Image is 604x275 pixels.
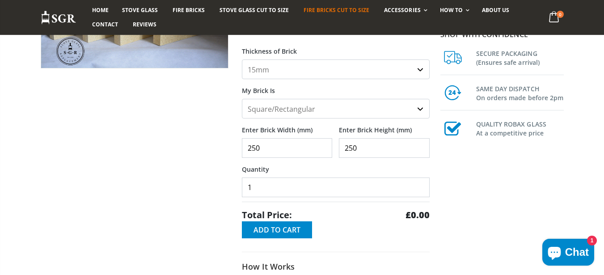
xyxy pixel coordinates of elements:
a: Reviews [126,17,163,32]
a: How To [433,3,474,17]
label: Thickness of Brick [242,40,430,56]
label: Enter Brick Width (mm) [242,118,333,135]
span: How To [440,6,463,14]
span: Reviews [133,21,156,28]
span: 0 [557,11,564,18]
a: Fire Bricks Cut To Size [297,3,376,17]
a: Fire Bricks [166,3,211,17]
span: Add to Cart [253,225,300,235]
span: Stove Glass [122,6,158,14]
span: Fire Bricks [173,6,205,14]
span: About us [482,6,509,14]
h3: SAME DAY DISPATCH On orders made before 2pm [476,83,564,102]
a: Home [85,3,115,17]
span: Home [92,6,109,14]
a: Stove Glass Cut To Size [213,3,296,17]
button: Add to Cart [242,221,312,238]
a: 0 [545,9,563,26]
h3: SECURE PACKAGING (Ensures safe arrival) [476,47,564,67]
h3: QUALITY ROBAX GLASS At a competitive price [476,118,564,138]
span: Contact [92,21,118,28]
a: Accessories [377,3,431,17]
span: Total Price: [242,209,292,221]
label: My Brick Is [242,79,430,95]
h3: How It Works [242,261,430,272]
span: Stove Glass Cut To Size [220,6,289,14]
label: Quantity [242,158,430,174]
inbox-online-store-chat: Shopify online store chat [540,239,597,268]
a: Stove Glass [115,3,165,17]
span: Accessories [384,6,420,14]
a: About us [475,3,516,17]
label: Enter Brick Height (mm) [339,118,430,135]
span: Fire Bricks Cut To Size [304,6,369,14]
a: Contact [85,17,125,32]
img: Stove Glass Replacement [41,10,76,25]
strong: £0.00 [405,209,430,221]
